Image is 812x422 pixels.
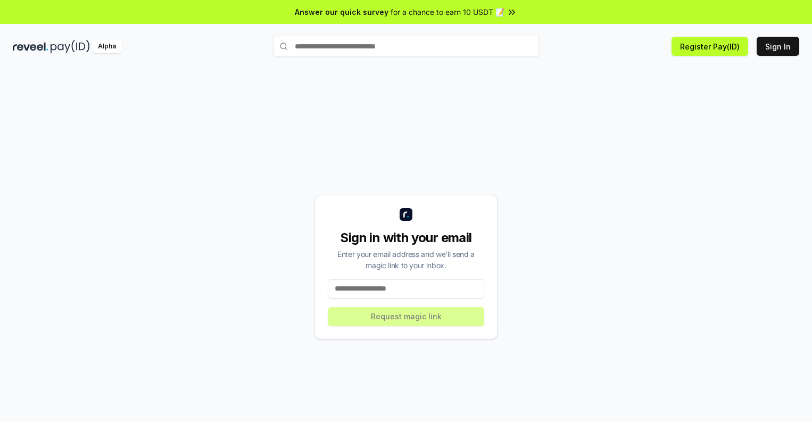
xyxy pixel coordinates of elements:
img: logo_small [400,208,412,221]
button: Sign In [757,37,799,56]
img: pay_id [51,40,90,53]
div: Enter your email address and we’ll send a magic link to your inbox. [328,249,484,271]
div: Alpha [92,40,122,53]
span: for a chance to earn 10 USDT 📝 [391,6,504,18]
button: Register Pay(ID) [672,37,748,56]
span: Answer our quick survey [295,6,388,18]
div: Sign in with your email [328,229,484,246]
img: reveel_dark [13,40,48,53]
